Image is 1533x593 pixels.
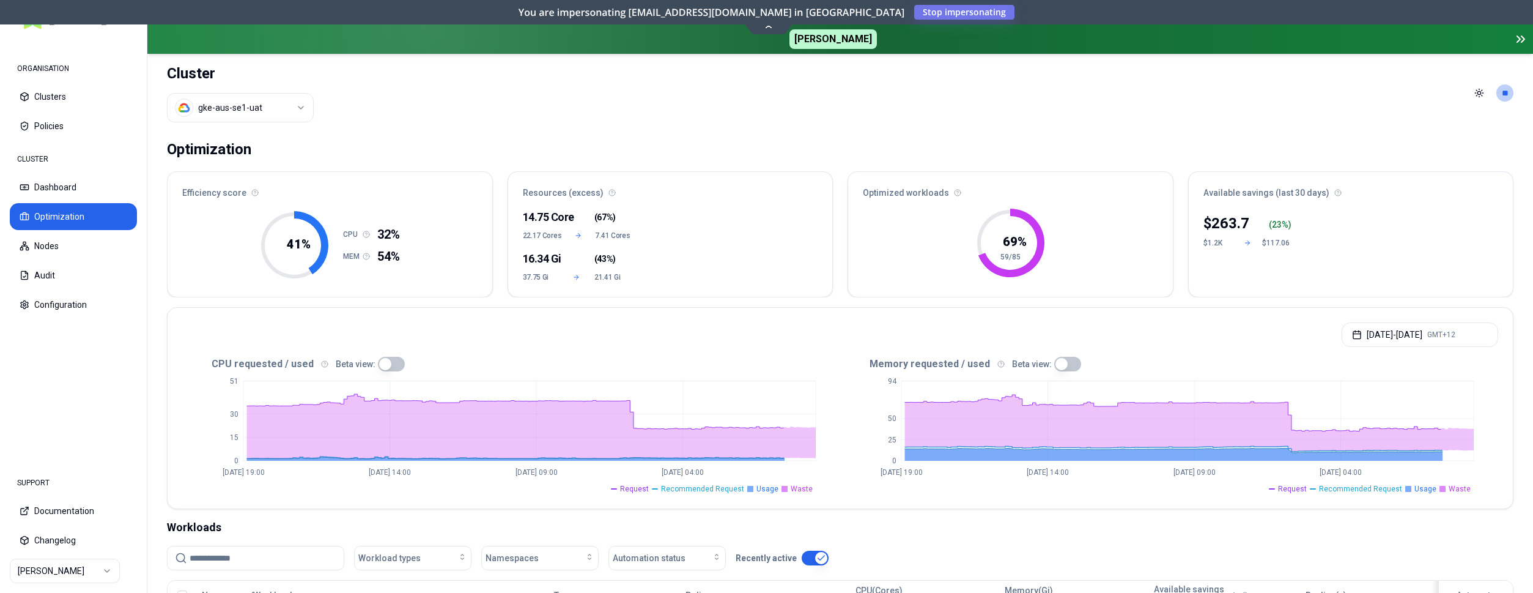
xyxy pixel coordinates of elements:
tspan: 0 [892,457,896,465]
tspan: [DATE] 04:00 [1320,468,1362,477]
span: Request [1278,484,1307,494]
h1: Cluster [167,64,314,83]
tspan: 30 [230,410,238,419]
span: Namespaces [486,552,539,564]
div: Optimized workloads [848,172,1173,206]
button: Automation status [608,546,726,570]
div: gke-aus-se1-uat [198,102,262,114]
button: Workload types [354,546,471,570]
button: Clusters [10,83,137,110]
div: Memory requested / used [840,357,1498,371]
span: Workload types [358,552,421,564]
button: Select a value [167,93,314,122]
p: 23 [1272,218,1282,231]
h1: CPU [343,229,363,239]
tspan: 51 [230,377,238,386]
div: $1.2K [1203,238,1233,248]
tspan: [DATE] 14:00 [1027,468,1069,477]
tspan: [DATE] 09:00 [515,468,558,477]
span: Recommended Request [1319,484,1402,494]
span: 7.41 Cores [595,231,630,241]
p: 263.7 [1211,214,1249,233]
tspan: 69 % [1003,234,1027,249]
img: gcp [178,102,190,114]
span: Waste [791,484,813,494]
div: $117.06 [1262,238,1291,248]
button: [DATE]-[DATE]GMT+12 [1342,323,1498,347]
tspan: [DATE] 19:00 [881,468,923,477]
span: Waste [1449,484,1471,494]
tspan: 50 [888,414,896,423]
div: ORGANISATION [10,56,137,81]
button: Documentation [10,498,137,524]
button: Audit [10,262,137,289]
p: Recently active [736,552,797,564]
div: Workloads [167,519,1513,536]
tspan: [DATE] 19:00 [223,468,265,477]
div: CLUSTER [10,147,137,171]
span: 54% [377,248,400,265]
span: 43% [597,253,613,265]
button: Nodes [10,233,137,259]
button: Dashboard [10,174,137,201]
div: ( %) [1269,218,1291,231]
div: 16.34 Gi [523,250,559,267]
div: Efficiency score [168,172,492,206]
div: Available savings (last 30 days) [1189,172,1513,206]
div: $ [1203,214,1249,233]
button: Namespaces [481,546,599,570]
div: 14.75 Core [523,209,559,226]
span: Request [620,484,649,494]
span: Usage [756,484,778,494]
button: Optimization [10,203,137,230]
tspan: [DATE] 14:00 [369,468,411,477]
span: GMT+12 [1427,330,1455,340]
span: ( ) [594,253,616,265]
span: 67% [597,211,613,223]
span: Usage [1414,484,1436,494]
span: 32% [377,226,400,243]
button: Policies [10,113,137,140]
div: Optimization [167,137,251,162]
span: Automation status [613,552,685,564]
span: 21.41 Gi [594,272,630,282]
span: [PERSON_NAME] [789,29,877,49]
button: Configuration [10,291,137,318]
tspan: 94 [888,377,897,386]
div: CPU requested / used [182,357,840,371]
tspan: 41 % [286,237,310,252]
tspan: 0 [234,457,238,465]
div: Resources (excess) [508,172,833,206]
button: Changelog [10,527,137,554]
tspan: [DATE] 04:00 [662,468,704,477]
tspan: 15 [230,433,238,442]
span: 22.17 Cores [523,231,562,241]
h1: MEM [343,252,363,261]
tspan: 25 [888,436,896,444]
div: SUPPORT [10,471,137,495]
span: ( ) [594,211,616,223]
tspan: 59/85 [1000,253,1021,261]
p: Beta view: [336,358,375,370]
tspan: [DATE] 09:00 [1173,468,1216,477]
span: Recommended Request [661,484,744,494]
span: 37.75 Gi [523,272,559,282]
p: Beta view: [1012,358,1052,370]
